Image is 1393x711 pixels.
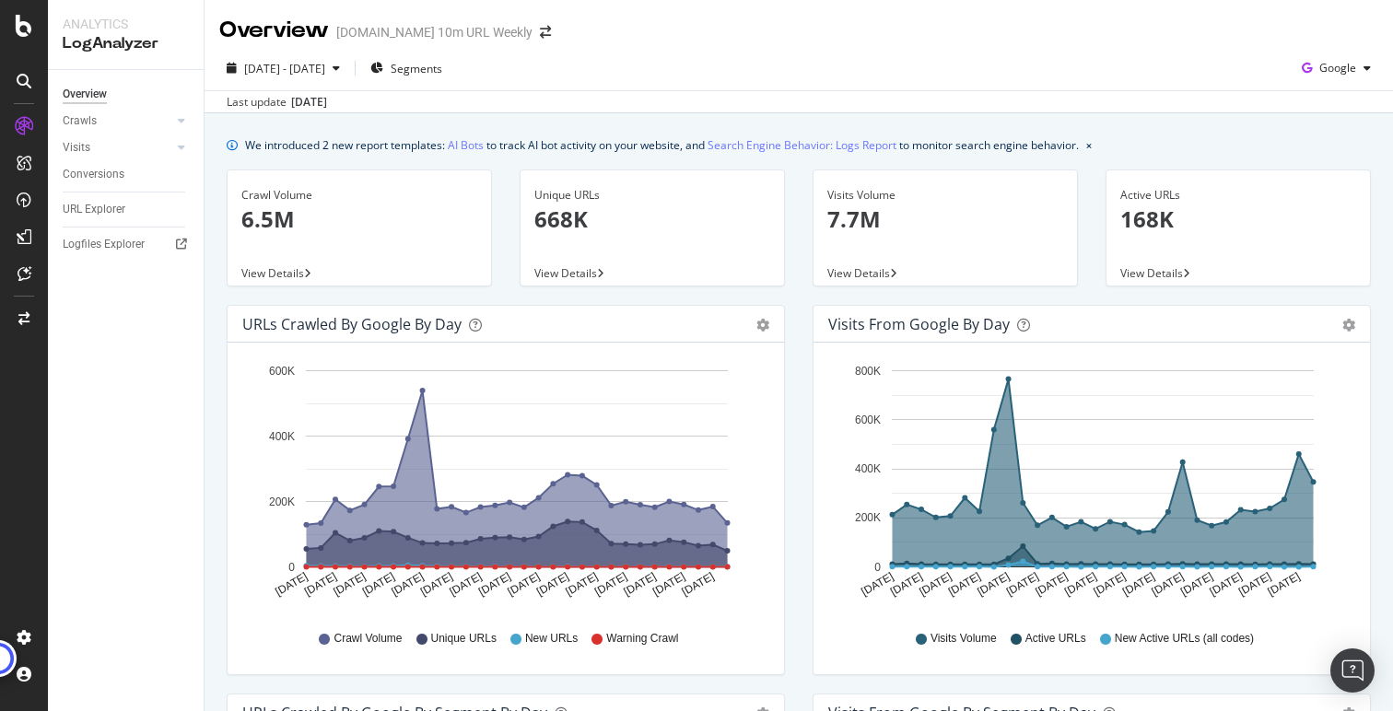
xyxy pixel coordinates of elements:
[63,85,191,104] a: Overview
[855,462,881,475] text: 400K
[827,187,1063,204] div: Visits Volume
[242,315,462,333] div: URLs Crawled by Google by day
[273,570,310,599] text: [DATE]
[1120,265,1183,281] span: View Details
[1120,204,1356,235] p: 168K
[288,561,295,574] text: 0
[418,570,455,599] text: [DATE]
[855,414,881,426] text: 600K
[1294,53,1378,83] button: Google
[63,85,107,104] div: Overview
[1120,570,1157,599] text: [DATE]
[592,570,629,599] text: [DATE]
[606,631,678,647] span: Warning Crawl
[680,570,717,599] text: [DATE]
[360,570,397,599] text: [DATE]
[63,138,90,157] div: Visits
[63,138,172,157] a: Visits
[874,561,881,574] text: 0
[227,135,1371,155] div: info banner
[63,200,191,219] a: URL Explorer
[1150,570,1187,599] text: [DATE]
[1330,648,1375,693] div: Open Intercom Messenger
[227,94,327,111] div: Last update
[534,570,571,599] text: [DATE]
[1120,187,1356,204] div: Active URLs
[540,26,551,39] div: arrow-right-arrow-left
[1062,570,1099,599] text: [DATE]
[708,135,896,155] a: Search Engine Behavior: Logs Report
[447,570,484,599] text: [DATE]
[1082,132,1096,158] button: close banner
[859,570,895,599] text: [DATE]
[448,135,484,155] a: AI Bots
[269,495,295,508] text: 200K
[1033,570,1070,599] text: [DATE]
[1115,631,1254,647] span: New Active URLs (all codes)
[63,235,145,254] div: Logfiles Explorer
[564,570,601,599] text: [DATE]
[476,570,513,599] text: [DATE]
[828,357,1355,613] svg: A chart.
[63,165,124,184] div: Conversions
[291,94,327,111] div: [DATE]
[269,430,295,443] text: 400K
[888,570,925,599] text: [DATE]
[1342,319,1355,332] div: gear
[1266,570,1303,599] text: [DATE]
[63,111,172,131] a: Crawls
[63,165,191,184] a: Conversions
[1092,570,1129,599] text: [DATE]
[827,204,1063,235] p: 7.7M
[245,135,1079,155] div: We introduced 2 new report templates: to track AI bot activity on your website, and to monitor se...
[525,631,578,647] span: New URLs
[855,512,881,525] text: 200K
[391,61,442,76] span: Segments
[63,15,189,33] div: Analytics
[1025,631,1086,647] span: Active URLs
[756,319,769,332] div: gear
[828,315,1010,333] div: Visits from Google by day
[431,631,497,647] span: Unique URLs
[241,265,304,281] span: View Details
[331,570,368,599] text: [DATE]
[855,365,881,378] text: 800K
[363,53,450,83] button: Segments
[946,570,983,599] text: [DATE]
[242,357,769,613] svg: A chart.
[622,570,659,599] text: [DATE]
[827,265,890,281] span: View Details
[931,631,997,647] span: Visits Volume
[975,570,1012,599] text: [DATE]
[63,235,191,254] a: Logfiles Explorer
[241,187,477,204] div: Crawl Volume
[219,15,329,46] div: Overview
[1178,570,1215,599] text: [DATE]
[244,61,325,76] span: [DATE] - [DATE]
[1208,570,1245,599] text: [DATE]
[241,204,477,235] p: 6.5M
[534,204,770,235] p: 668K
[269,365,295,378] text: 600K
[63,200,125,219] div: URL Explorer
[63,33,189,54] div: LogAnalyzer
[650,570,687,599] text: [DATE]
[534,187,770,204] div: Unique URLs
[506,570,543,599] text: [DATE]
[63,111,97,131] div: Crawls
[336,23,533,41] div: [DOMAIN_NAME] 10m URL Weekly
[302,570,339,599] text: [DATE]
[334,631,402,647] span: Crawl Volume
[219,53,347,83] button: [DATE] - [DATE]
[389,570,426,599] text: [DATE]
[1004,570,1041,599] text: [DATE]
[1236,570,1273,599] text: [DATE]
[917,570,954,599] text: [DATE]
[534,265,597,281] span: View Details
[1319,60,1356,76] span: Google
